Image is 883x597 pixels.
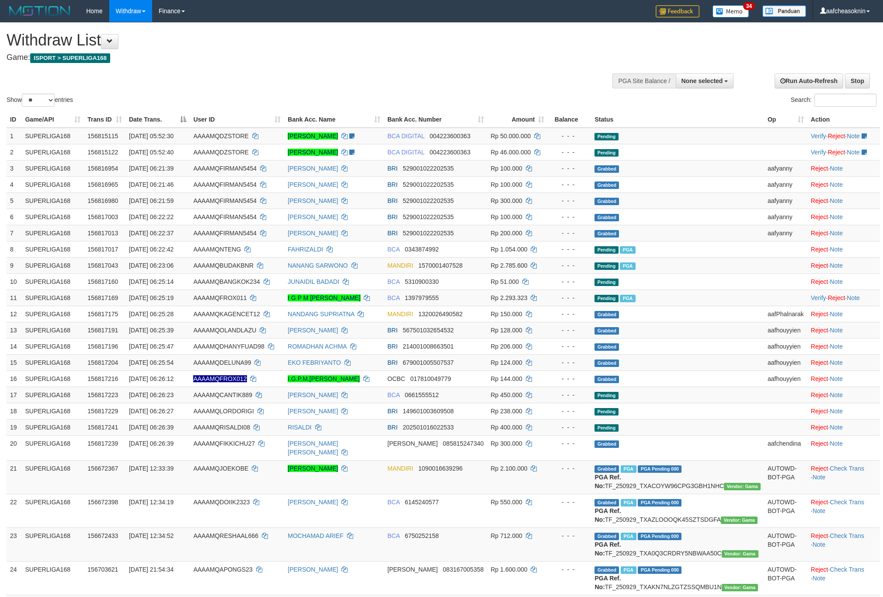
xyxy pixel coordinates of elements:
a: Reject [811,262,828,269]
span: 156817013 [87,230,118,237]
a: Check Trans [830,566,864,573]
span: Rp 144.000 [491,375,522,382]
span: Nama rekening ada tanda titik/strip, harap diedit [193,375,247,382]
span: Pending [594,133,618,140]
a: [PERSON_NAME] [288,465,338,472]
td: 7 [7,225,21,241]
span: 156817043 [87,262,118,269]
th: Bank Acc. Name: activate to sort column ascending [284,112,384,128]
td: SUPERLIGA168 [21,144,84,160]
a: I.G.P.M.[PERSON_NAME] [288,375,360,382]
span: Copy 5310900330 to clipboard [405,278,439,285]
td: SUPERLIGA168 [21,257,84,273]
span: BRI [387,213,397,220]
th: ID [7,112,21,128]
a: Reject [811,213,828,220]
td: 1 [7,128,21,144]
span: Grabbed [594,311,619,318]
td: · [807,241,880,257]
span: [DATE] 06:21:39 [129,165,174,172]
a: NANANG SARWONO [288,262,348,269]
span: Rp 100.000 [491,181,522,188]
td: SUPERLIGA168 [21,370,84,387]
span: Rp 124.000 [491,359,522,366]
div: - - - [551,293,588,302]
span: 156817175 [87,311,118,318]
span: BRI [387,343,397,350]
a: Note [830,343,843,350]
span: AAAAMQFIRMAN5454 [193,165,257,172]
span: AAAAMQDELUNA99 [193,359,251,366]
a: Verify [811,294,826,301]
a: Reject [811,278,828,285]
a: RISALDI [288,424,311,431]
div: - - - [551,277,588,286]
span: MANDIRI [387,262,413,269]
span: 156817216 [87,375,118,382]
span: [DATE] 06:25:47 [129,343,174,350]
span: Grabbed [594,182,619,189]
span: Grabbed [594,198,619,205]
div: - - - [551,213,588,221]
a: JUNAIDIL BADADI [288,278,339,285]
span: BCA [387,278,400,285]
span: [DATE] 06:22:42 [129,246,174,253]
a: [PERSON_NAME] [PERSON_NAME] [288,440,338,456]
span: 34 [743,2,755,10]
div: PGA Site Balance / [612,73,675,88]
span: Copy 1320026490582 to clipboard [418,311,462,318]
span: Rp 150.000 [491,311,522,318]
input: Search: [814,94,876,107]
span: [DATE] 05:52:30 [129,133,174,140]
div: - - - [551,310,588,318]
a: Note [847,149,860,156]
span: AAAAMQFIRMAN5454 [193,213,257,220]
span: MANDIRI [387,311,413,318]
span: BCA DIGITAL [387,133,424,140]
span: Marked by aafnonsreyleab [620,246,635,254]
span: AAAAMQBUDAKBNR [193,262,254,269]
td: SUPERLIGA168 [21,338,84,354]
span: Pending [594,279,618,286]
a: Note [813,474,826,481]
span: 156817160 [87,278,118,285]
td: 9 [7,257,21,273]
span: BRI [387,230,397,237]
a: Check Trans [830,532,864,539]
span: Grabbed [594,343,619,351]
a: [PERSON_NAME] [288,213,338,220]
span: Copy 0343874992 to clipboard [405,246,439,253]
a: Note [830,424,843,431]
span: 156817003 [87,213,118,220]
a: Reject [811,343,828,350]
td: aafhouyyien [764,322,807,338]
a: Reject [828,133,845,140]
div: - - - [551,132,588,140]
span: AAAAMQFIRMAN5454 [193,230,257,237]
span: Pending [594,295,618,302]
span: [DATE] 06:25:14 [129,278,174,285]
span: 156817169 [87,294,118,301]
a: Reject [811,327,828,334]
span: OCBC [387,375,405,382]
a: Note [830,262,843,269]
td: · [807,338,880,354]
a: Reject [811,375,828,382]
span: Pending [594,149,618,157]
div: - - - [551,342,588,351]
span: [DATE] 06:25:28 [129,311,174,318]
span: BRI [387,359,397,366]
span: ISPORT > SUPERLIGA168 [30,53,110,63]
span: Pending [594,262,618,270]
span: Rp 128.000 [491,327,522,334]
span: BRI [387,327,397,334]
td: · [807,257,880,273]
span: 156815122 [87,149,118,156]
span: BRI [387,181,397,188]
div: - - - [551,148,588,157]
span: Copy 1397979555 to clipboard [405,294,439,301]
span: [DATE] 06:25:39 [129,327,174,334]
td: · [807,306,880,322]
span: 156815115 [87,133,118,140]
span: BRI [387,165,397,172]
